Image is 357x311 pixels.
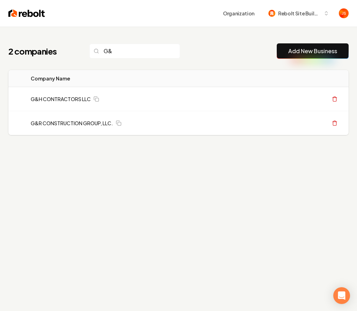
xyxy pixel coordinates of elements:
[8,8,45,18] img: Rebolt Logo
[219,7,259,20] button: Organization
[268,10,275,17] img: Rebolt Site Builder
[31,120,113,127] a: G&R CONSTRUCTION GROUP, LLC.
[8,45,75,57] h1: 2 companies
[25,70,191,87] th: Company Name
[339,8,349,18] button: Open user button
[333,287,350,304] div: Open Intercom Messenger
[31,96,91,103] a: G&H CONTRACTORS LLC
[288,47,337,55] a: Add New Business
[89,44,180,58] input: Search...
[277,43,349,59] button: Add New Business
[278,10,321,17] span: Rebolt Site Builder
[339,8,349,18] img: James Shamoun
